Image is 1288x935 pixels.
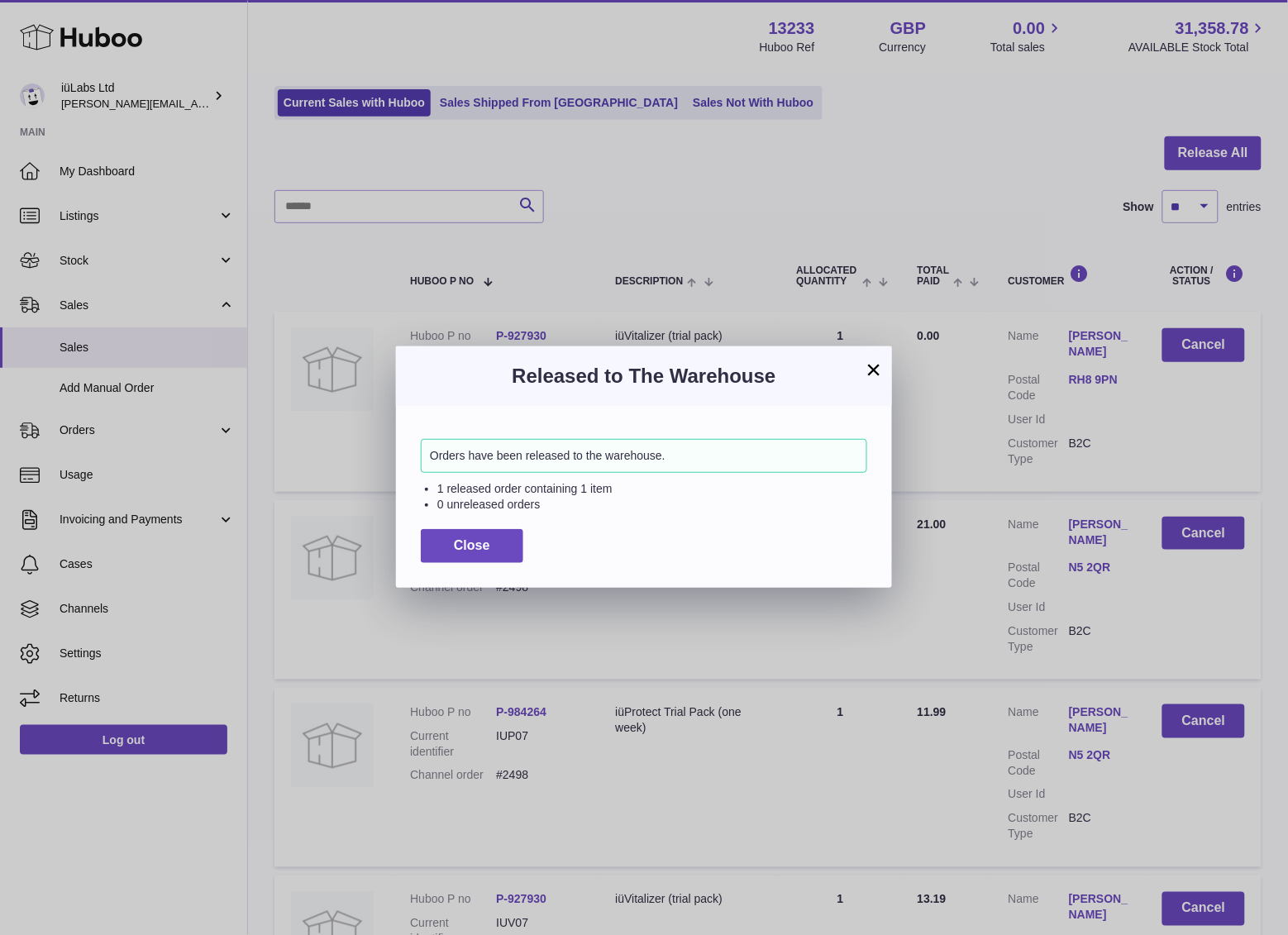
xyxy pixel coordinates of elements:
[437,497,867,513] li: 0 unreleased orders
[421,529,523,563] button: Close
[864,360,884,379] button: ×
[454,538,490,552] span: Close
[421,363,867,389] h3: Released to The Warehouse
[421,439,867,473] div: Orders have been released to the warehouse.
[437,481,867,497] li: 1 released order containing 1 item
